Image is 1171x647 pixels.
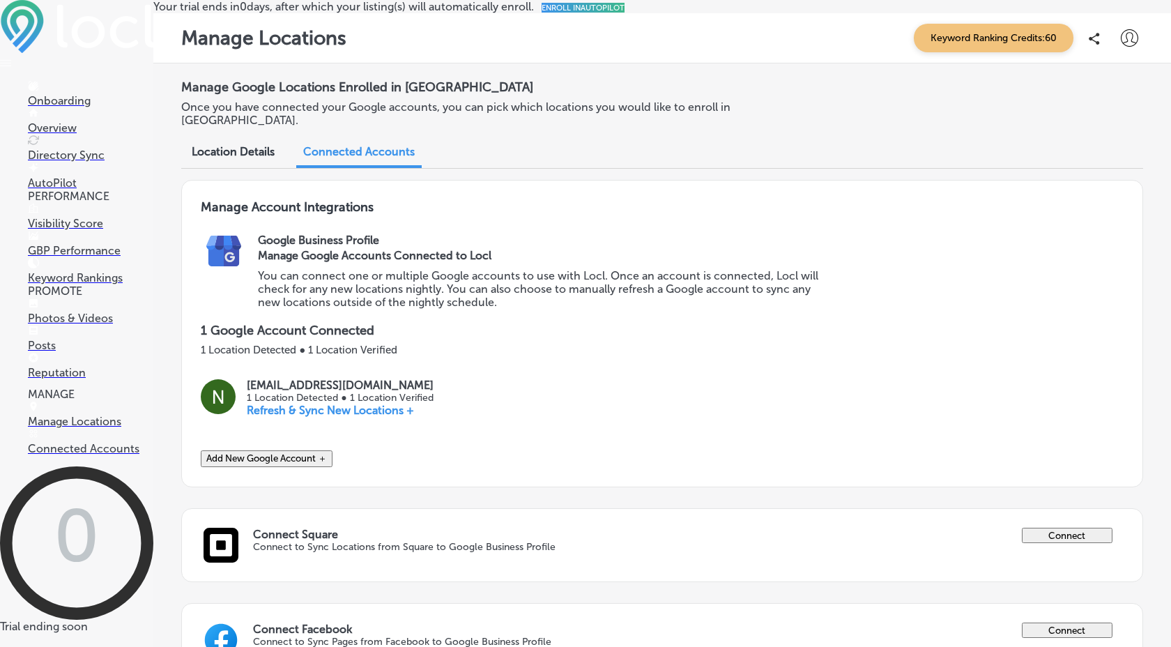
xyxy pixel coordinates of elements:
[247,392,434,404] p: 1 Location Detected ● 1 Location Verified
[28,442,153,455] p: Connected Accounts
[28,190,153,203] p: PERFORMANCE
[303,145,415,158] span: Connected Accounts
[201,323,1124,338] p: 1 Google Account Connected
[28,271,153,284] p: Keyword Rankings
[201,344,1124,356] p: 1 Location Detected ● 1 Location Verified
[253,623,1022,636] p: Connect Facebook
[28,163,153,190] a: AutoPilot
[201,450,332,467] button: Add New Google Account ＋
[258,269,820,309] p: You can connect one or multiple Google accounts to use with Locl. Once an account is connected, L...
[181,100,806,127] p: Once you have connected your Google accounts, you can pick which locations you would like to enro...
[181,74,1143,100] h2: Manage Google Locations Enrolled in [GEOGRAPHIC_DATA]
[28,176,153,190] p: AutoPilot
[28,217,153,230] p: Visibility Score
[28,231,153,257] a: GBP Performance
[253,541,868,553] p: Connect to Sync Locations from Square to Google Business Profile
[28,108,153,135] a: Overview
[28,298,153,325] a: Photos & Videos
[201,199,1124,234] h3: Manage Account Integrations
[28,94,153,107] p: Onboarding
[258,234,1124,247] h2: Google Business Profile
[28,339,153,352] p: Posts
[253,528,1022,541] p: Connect Square
[54,492,100,580] text: 0
[542,3,625,13] a: ENROLL INAUTOPILOT
[28,366,153,379] p: Reputation
[1022,623,1112,638] button: Connect
[247,404,434,417] p: Refresh & Sync New Locations +
[181,26,346,50] p: Manage Locations
[28,258,153,284] a: Keyword Rankings
[28,429,153,455] a: Connected Accounts
[28,388,153,401] p: MANAGE
[1022,528,1112,543] button: Connect
[914,24,1073,52] span: Keyword Ranking Credits: 60
[28,312,153,325] p: Photos & Videos
[28,121,153,135] p: Overview
[28,326,153,352] a: Posts
[258,249,820,262] h3: Manage Google Accounts Connected to Locl
[28,149,153,162] p: Directory Sync
[28,204,153,230] a: Visibility Score
[28,244,153,257] p: GBP Performance
[28,402,153,428] a: Manage Locations
[28,284,153,298] p: PROMOTE
[28,353,153,379] a: Reputation
[28,135,153,162] a: Directory Sync
[192,145,275,158] span: Location Details
[28,81,153,107] a: Onboarding
[28,415,153,428] p: Manage Locations
[247,379,434,392] p: [EMAIL_ADDRESS][DOMAIN_NAME]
